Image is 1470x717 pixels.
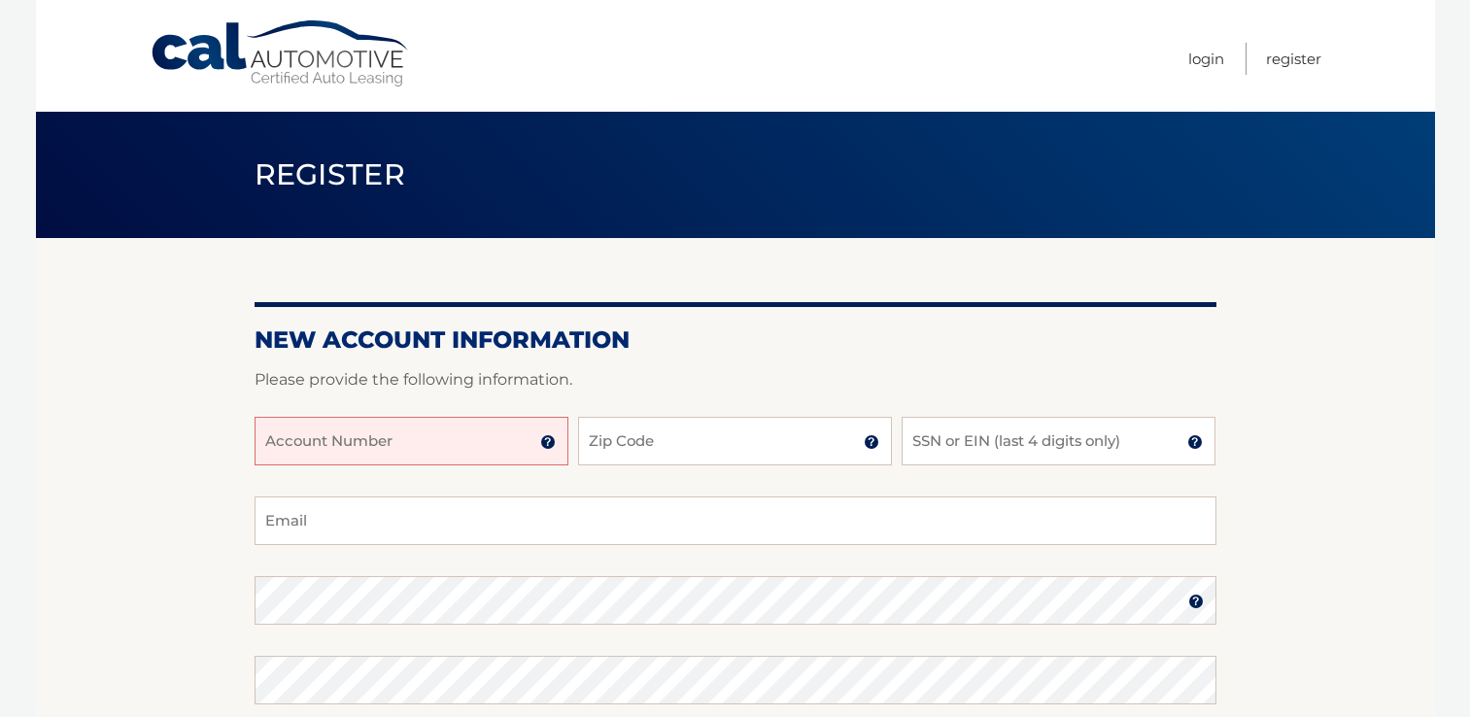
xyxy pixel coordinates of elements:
[150,19,412,88] a: Cal Automotive
[1188,43,1224,75] a: Login
[255,366,1216,393] p: Please provide the following information.
[255,417,568,465] input: Account Number
[255,156,406,192] span: Register
[902,417,1215,465] input: SSN or EIN (last 4 digits only)
[540,434,556,450] img: tooltip.svg
[1266,43,1321,75] a: Register
[255,496,1216,545] input: Email
[864,434,879,450] img: tooltip.svg
[1188,594,1204,609] img: tooltip.svg
[1187,434,1203,450] img: tooltip.svg
[578,417,892,465] input: Zip Code
[255,325,1216,355] h2: New Account Information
